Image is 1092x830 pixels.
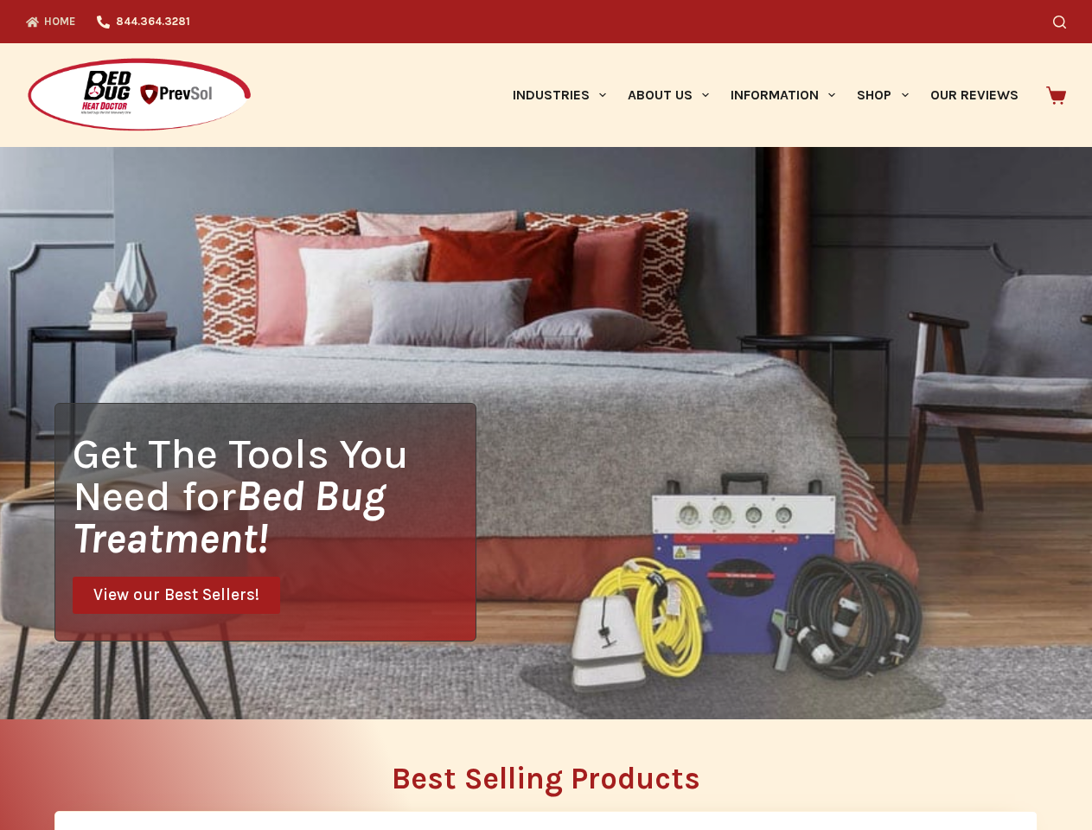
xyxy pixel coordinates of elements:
h2: Best Selling Products [54,763,1038,794]
i: Bed Bug Treatment! [73,471,386,563]
button: Search [1053,16,1066,29]
a: Industries [501,43,616,147]
span: View our Best Sellers! [93,587,259,603]
a: Shop [846,43,919,147]
h1: Get The Tools You Need for [73,432,476,559]
nav: Primary [501,43,1029,147]
a: Information [720,43,846,147]
a: Our Reviews [919,43,1029,147]
img: Prevsol/Bed Bug Heat Doctor [26,57,252,134]
a: View our Best Sellers! [73,577,280,614]
a: About Us [616,43,719,147]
